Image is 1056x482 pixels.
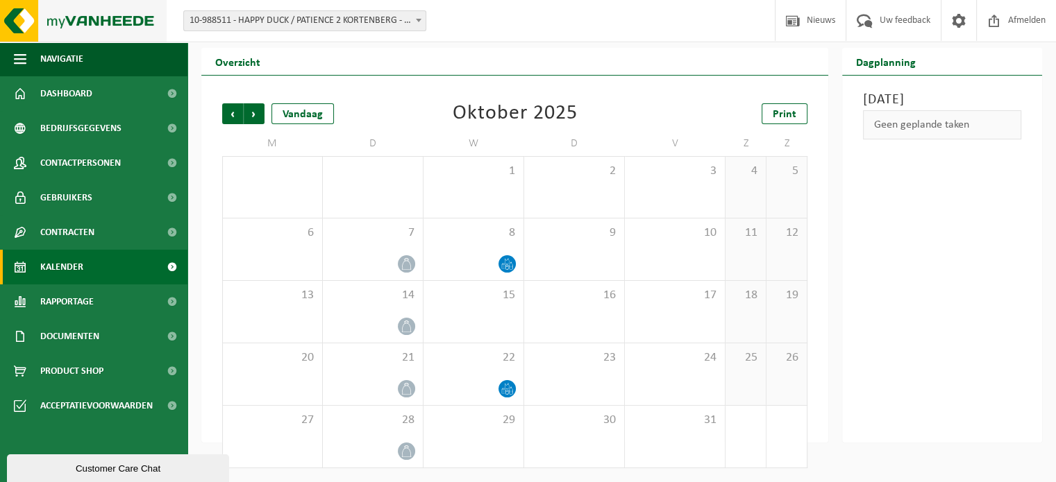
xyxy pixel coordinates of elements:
span: 16 [531,288,617,303]
span: 15 [430,288,517,303]
span: 9 [531,225,617,241]
div: Oktober 2025 [453,103,578,124]
h3: [DATE] [863,89,1021,110]
span: 24 [632,350,718,365]
span: Volgende [244,103,265,124]
span: 30 [531,413,617,428]
h2: Overzicht [201,48,274,75]
span: 17 [632,288,718,303]
span: Vorige [222,103,243,124]
span: 11 [732,225,759,241]
div: Geen geplande taken [863,110,1021,139]
span: Rapportage [40,284,94,319]
span: 12 [773,225,800,241]
span: 25 [732,350,759,365]
span: Navigatie [40,42,83,76]
span: 6 [230,225,315,241]
span: 22 [430,350,517,365]
span: 7 [330,225,416,241]
td: V [625,131,726,156]
iframe: chat widget [7,451,232,482]
span: Contactpersonen [40,146,121,180]
span: 27 [230,413,315,428]
span: 23 [531,350,617,365]
td: Z [766,131,807,156]
span: 13 [230,288,315,303]
span: 10 [632,225,718,241]
td: Z [726,131,766,156]
span: Dashboard [40,76,92,111]
td: W [424,131,524,156]
span: Kalender [40,250,83,284]
span: 10-988511 - HAPPY DUCK / PATIENCE 2 KORTENBERG - EVERBERG [183,10,426,31]
div: Vandaag [271,103,334,124]
span: 20 [230,350,315,365]
td: M [222,131,323,156]
td: D [524,131,625,156]
span: 29 [430,413,517,428]
span: 4 [732,164,759,179]
span: Gebruikers [40,180,92,215]
span: 19 [773,288,800,303]
a: Print [762,103,807,124]
td: D [323,131,424,156]
span: 2 [531,164,617,179]
span: 5 [773,164,800,179]
span: 1 [430,164,517,179]
span: 31 [632,413,718,428]
span: Bedrijfsgegevens [40,111,121,146]
span: 26 [773,350,800,365]
span: 10-988511 - HAPPY DUCK / PATIENCE 2 KORTENBERG - EVERBERG [184,11,426,31]
h2: Dagplanning [842,48,930,75]
span: 14 [330,288,416,303]
span: 28 [330,413,416,428]
span: Print [773,109,796,120]
span: 21 [330,350,416,365]
span: 8 [430,225,517,241]
span: 3 [632,164,718,179]
span: Product Shop [40,354,103,388]
span: Documenten [40,319,99,354]
span: 18 [732,288,759,303]
span: Contracten [40,215,94,250]
span: Acceptatievoorwaarden [40,388,153,423]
